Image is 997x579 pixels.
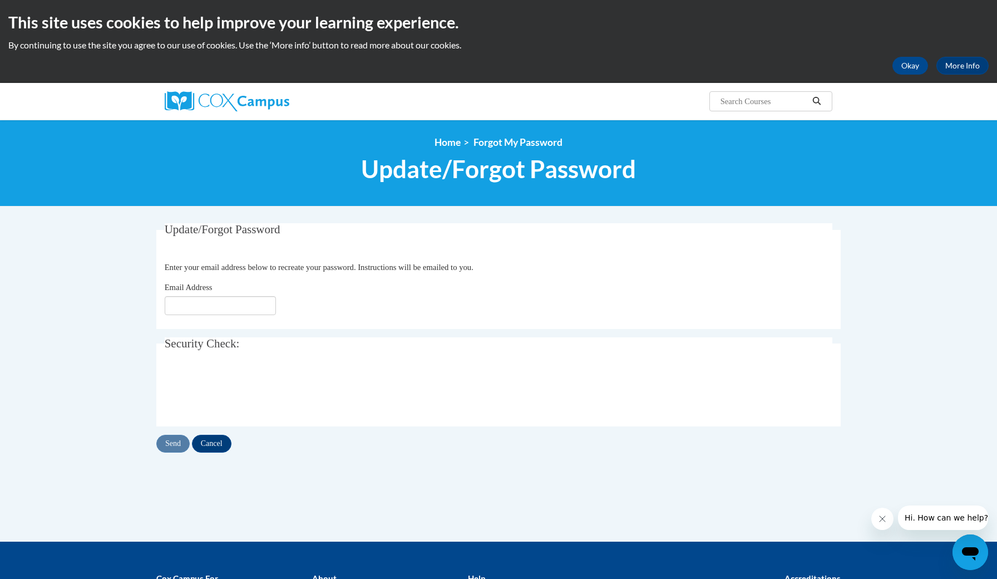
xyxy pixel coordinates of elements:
span: Enter your email address below to recreate your password. Instructions will be emailed to you. [165,263,473,272]
input: Cancel [192,435,231,453]
a: Home [435,136,461,148]
iframe: reCAPTCHA [165,369,334,413]
input: Email [165,296,276,315]
input: Search Courses [719,95,808,108]
iframe: Close message [871,508,894,530]
a: More Info [936,57,989,75]
a: Cox Campus [165,91,376,111]
button: Okay [892,57,928,75]
span: Email Address [165,283,213,292]
p: By continuing to use the site you agree to our use of cookies. Use the ‘More info’ button to read... [8,39,989,51]
img: Cox Campus [165,91,289,111]
button: Search [808,95,825,108]
span: Update/Forgot Password [165,223,280,236]
span: Update/Forgot Password [361,154,636,184]
h2: This site uses cookies to help improve your learning experience. [8,11,989,33]
iframe: Message from company [898,506,988,530]
span: Security Check: [165,337,240,350]
span: Forgot My Password [473,136,562,148]
iframe: Button to launch messaging window [952,534,988,570]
